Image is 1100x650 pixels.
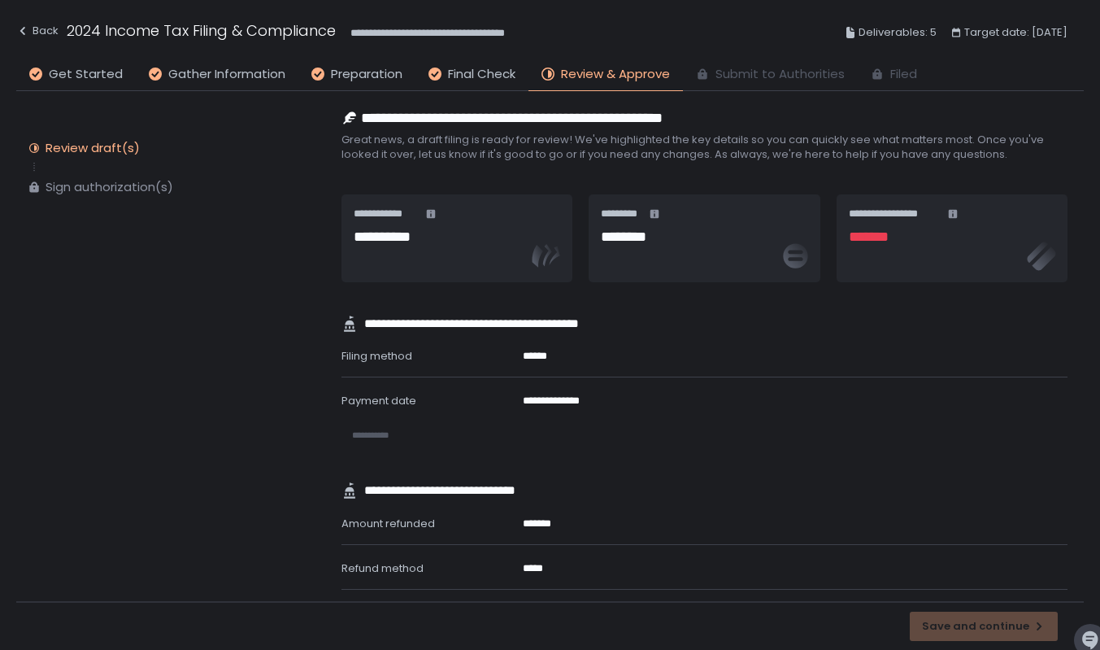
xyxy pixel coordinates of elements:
span: Review & Approve [561,65,670,84]
span: Final Check [448,65,515,84]
span: Filed [890,65,917,84]
span: Great news, a draft filing is ready for review! We've highlighted the key details so you can quic... [341,133,1067,162]
span: Refund method [341,561,424,576]
span: Amount refunded [341,516,435,531]
span: Submit to Authorities [715,65,845,84]
h1: 2024 Income Tax Filing & Compliance [67,20,336,41]
span: Payment date [341,393,416,408]
span: Filing method [341,348,412,364]
span: Get Started [49,65,123,84]
div: Sign authorization(s) [46,179,173,195]
button: Back [16,20,59,46]
span: Preparation [331,65,402,84]
div: Back [16,21,59,41]
div: Review draft(s) [46,140,140,156]
span: Deliverables: 5 [859,23,937,42]
span: Target date: [DATE] [964,23,1067,42]
span: Gather Information [168,65,285,84]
